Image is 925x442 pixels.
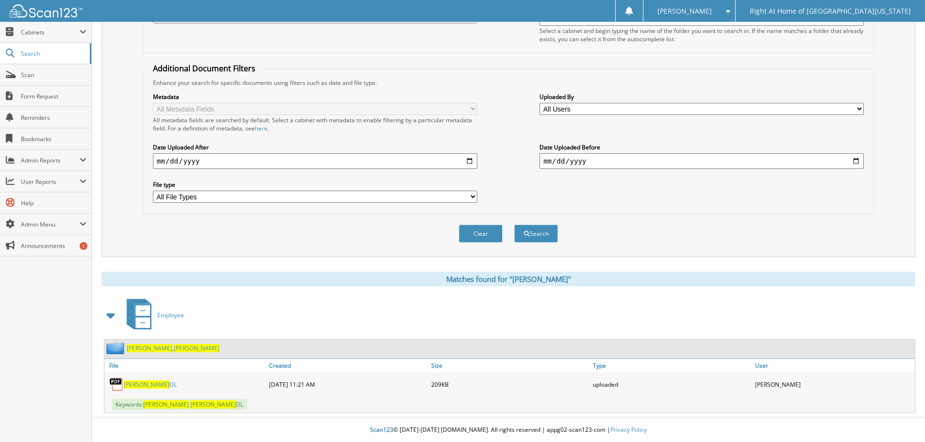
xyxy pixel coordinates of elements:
[21,156,80,164] span: Admin Reports
[101,272,915,286] div: Matches found for "[PERSON_NAME]"
[121,296,184,334] a: Employee
[21,92,86,100] span: Form Request
[539,27,864,43] div: Select a cabinet and begin typing the name of the folder you want to search in. If the name match...
[21,242,86,250] span: Announcements
[539,93,864,101] label: Uploaded By
[148,63,260,74] legend: Additional Document Filters
[267,375,429,394] div: [DATE] 11:21 AM
[143,400,189,409] span: [PERSON_NAME]
[153,143,477,151] label: Date Uploaded After
[153,153,477,169] input: start
[127,344,219,352] a: [PERSON_NAME],[PERSON_NAME]
[21,71,86,79] span: Scan
[255,124,268,132] a: here
[153,116,477,132] div: All metadata fields are searched by default. Select a cabinet with metadata to enable filtering b...
[109,377,124,392] img: PDF.png
[174,344,219,352] span: [PERSON_NAME]
[753,359,915,372] a: User
[148,79,869,87] div: Enhance your search for specific documents using filters such as date and file type.
[429,375,591,394] div: 209KB
[21,220,80,229] span: Admin Menu
[610,426,647,434] a: Privacy Policy
[459,225,503,243] button: Clear
[124,380,177,389] a: [PERSON_NAME]DL
[370,426,393,434] span: Scan123
[92,418,925,442] div: © [DATE]-[DATE] [DOMAIN_NAME]. All rights reserved | appg02-scan123-com |
[590,359,753,372] a: Type
[104,359,267,372] a: File
[153,180,477,189] label: File type
[127,344,172,352] span: [PERSON_NAME]
[21,178,80,186] span: User Reports
[429,359,591,372] a: Size
[657,8,712,14] span: [PERSON_NAME]
[514,225,558,243] button: Search
[124,380,169,389] span: [PERSON_NAME]
[157,311,184,319] span: Employee
[590,375,753,394] div: uploaded
[750,8,911,14] span: Right At Home of [GEOGRAPHIC_DATA][US_STATE]
[539,153,864,169] input: end
[21,114,86,122] span: Reminders
[10,4,83,17] img: scan123-logo-white.svg
[753,375,915,394] div: [PERSON_NAME]
[190,400,236,409] span: [PERSON_NAME]
[267,359,429,372] a: Created
[80,242,87,250] div: 1
[112,399,247,410] span: Keywords: DL
[21,49,85,58] span: Search
[106,342,127,354] img: folder2.png
[539,143,864,151] label: Date Uploaded Before
[21,199,86,207] span: Help
[153,93,477,101] label: Metadata
[21,135,86,143] span: Bookmarks
[21,28,80,36] span: Cabinets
